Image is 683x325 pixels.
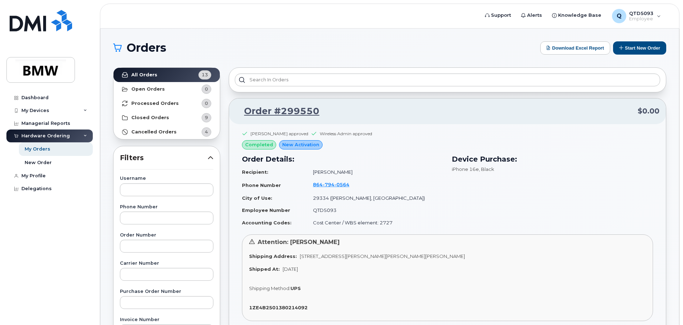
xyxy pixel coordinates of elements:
[113,82,220,96] a: Open Orders0
[290,285,301,291] strong: UPS
[249,305,310,310] a: 1ZE4B2501380214092
[113,111,220,125] a: Closed Orders9
[205,86,208,92] span: 0
[300,253,465,259] span: [STREET_ADDRESS][PERSON_NAME][PERSON_NAME][PERSON_NAME]
[120,233,213,238] label: Order Number
[334,182,349,187] span: 0564
[202,71,208,78] span: 13
[120,153,208,163] span: Filters
[131,129,177,135] strong: Cancelled Orders
[540,41,610,55] button: Download Excel Report
[307,204,443,217] td: QTD5093
[131,101,179,106] strong: Processed Orders
[249,285,290,291] span: Shipping Method:
[323,182,334,187] span: 794
[236,105,319,118] a: Order #299550
[242,195,272,201] strong: City of Use:
[313,182,358,187] a: 8647940564
[120,261,213,266] label: Carrier Number
[120,176,213,181] label: Username
[113,96,220,111] a: Processed Orders0
[320,131,372,137] div: Wireless Admin approved
[242,154,443,164] h3: Order Details:
[242,220,292,225] strong: Accounting Codes:
[249,253,297,259] strong: Shipping Address:
[242,207,290,213] strong: Employee Number
[313,182,349,187] span: 864
[127,42,166,53] span: Orders
[131,86,165,92] strong: Open Orders
[205,114,208,121] span: 9
[613,41,666,55] button: Start New Order
[652,294,678,320] iframe: Messenger Launcher
[307,217,443,229] td: Cost Center / WBS element: 2727
[131,115,169,121] strong: Closed Orders
[242,182,281,188] strong: Phone Number
[113,68,220,82] a: All Orders13
[283,266,298,272] span: [DATE]
[120,205,213,209] label: Phone Number
[249,266,280,272] strong: Shipped At:
[249,305,308,310] strong: 1ZE4B2501380214092
[235,73,660,86] input: Search in orders
[131,72,157,78] strong: All Orders
[113,125,220,139] a: Cancelled Orders4
[307,166,443,178] td: [PERSON_NAME]
[120,318,213,322] label: Invoice Number
[251,131,308,137] div: [PERSON_NAME] approved
[452,166,479,172] span: iPhone 16e
[120,289,213,294] label: Purchase Order Number
[282,141,319,148] span: New Activation
[452,154,653,164] h3: Device Purchase:
[245,141,273,148] span: completed
[205,100,208,107] span: 0
[205,128,208,135] span: 4
[258,239,340,245] span: Attention: [PERSON_NAME]
[242,169,268,175] strong: Recipient:
[307,192,443,204] td: 29334 ([PERSON_NAME], [GEOGRAPHIC_DATA])
[479,166,494,172] span: , Black
[638,106,659,116] span: $0.00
